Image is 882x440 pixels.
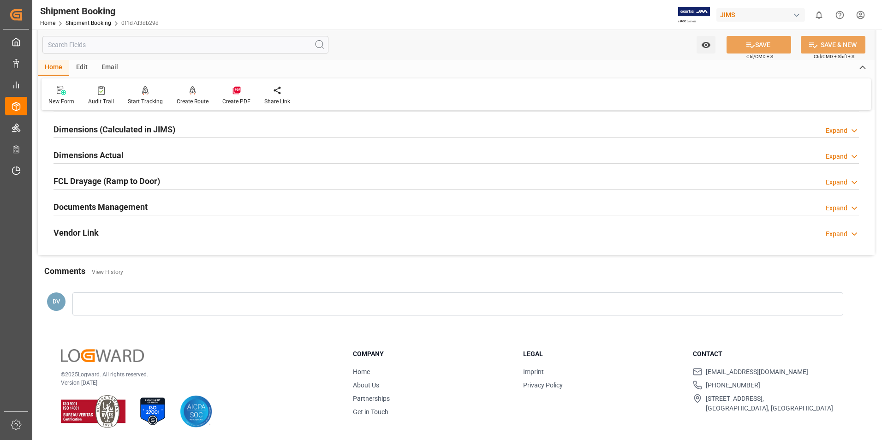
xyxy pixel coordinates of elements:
[353,381,379,389] a: About Us
[137,395,169,428] img: ISO 27001 Certification
[54,226,99,239] h2: Vendor Link
[353,368,370,375] a: Home
[95,60,125,76] div: Email
[523,368,544,375] a: Imprint
[809,5,829,25] button: show 0 new notifications
[177,97,209,106] div: Create Route
[53,298,60,305] span: DV
[706,394,833,413] span: [STREET_ADDRESS], [GEOGRAPHIC_DATA], [GEOGRAPHIC_DATA]
[826,178,847,187] div: Expand
[66,20,111,26] a: Shipment Booking
[716,8,805,22] div: JIMS
[746,53,773,60] span: Ctrl/CMD + S
[54,123,175,136] h2: Dimensions (Calculated in JIMS)
[353,408,388,416] a: Get in Touch
[61,395,125,428] img: ISO 9001 & ISO 14001 Certification
[40,4,159,18] div: Shipment Booking
[353,395,390,402] a: Partnerships
[523,381,563,389] a: Privacy Policy
[697,36,715,54] button: open menu
[128,97,163,106] div: Start Tracking
[61,370,330,379] p: © 2025 Logward. All rights reserved.
[826,229,847,239] div: Expand
[716,6,809,24] button: JIMS
[69,60,95,76] div: Edit
[48,97,74,106] div: New Form
[88,97,114,106] div: Audit Trail
[826,152,847,161] div: Expand
[222,97,250,106] div: Create PDF
[801,36,865,54] button: SAVE & NEW
[61,379,330,387] p: Version [DATE]
[54,149,124,161] h2: Dimensions Actual
[61,349,144,363] img: Logward Logo
[38,60,69,76] div: Home
[826,203,847,213] div: Expand
[353,349,512,359] h3: Company
[706,381,760,390] span: [PHONE_NUMBER]
[826,126,847,136] div: Expand
[523,349,682,359] h3: Legal
[42,36,328,54] input: Search Fields
[54,201,148,213] h2: Documents Management
[829,5,850,25] button: Help Center
[814,53,854,60] span: Ctrl/CMD + Shift + S
[706,367,808,377] span: [EMAIL_ADDRESS][DOMAIN_NAME]
[54,175,160,187] h2: FCL Drayage (Ramp to Door)
[40,20,55,26] a: Home
[678,7,710,23] img: Exertis%20JAM%20-%20Email%20Logo.jpg_1722504956.jpg
[92,269,123,275] a: View History
[693,349,852,359] h3: Contact
[264,97,290,106] div: Share Link
[727,36,791,54] button: SAVE
[180,395,212,428] img: AICPA SOC
[44,265,85,277] h2: Comments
